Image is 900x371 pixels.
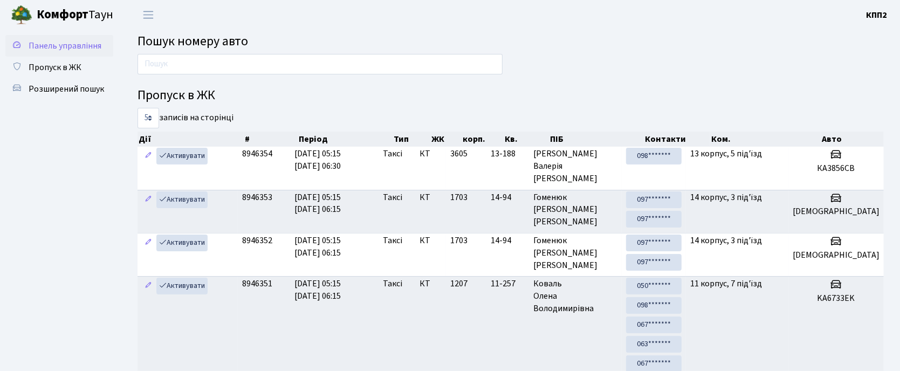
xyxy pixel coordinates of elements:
span: Таксі [383,235,402,247]
span: 13 корпус, 5 під'їзд [690,148,762,160]
span: 3605 [450,148,468,160]
th: Ком. [710,132,821,147]
span: КТ [420,278,442,290]
span: Панель управління [29,40,101,52]
th: Кв. [504,132,549,147]
a: Активувати [156,191,208,208]
span: [DATE] 05:15 [DATE] 06:30 [294,148,341,172]
select: записів на сторінці [138,108,159,128]
span: Таун [37,6,113,24]
th: Авто [821,132,884,147]
span: 8946353 [242,191,272,203]
th: # [244,132,298,147]
span: 11-257 [491,278,525,290]
span: Таксі [383,278,402,290]
span: КТ [420,148,442,160]
th: ПІБ [549,132,644,147]
span: 14 корпус, 3 під'їзд [690,235,762,246]
span: 8946352 [242,235,272,246]
a: Активувати [156,235,208,251]
span: КТ [420,191,442,204]
a: КПП2 [866,9,887,22]
span: [DATE] 05:15 [DATE] 06:15 [294,191,341,216]
span: 1703 [450,191,468,203]
span: 14-94 [491,191,525,204]
span: 14 корпус, 3 під'їзд [690,191,762,203]
a: Активувати [156,148,208,164]
span: 11 корпус, 7 під'їзд [690,278,762,290]
a: Панель управління [5,35,113,57]
span: Таксі [383,191,402,204]
h5: KA6733EK [793,293,880,304]
h5: [DEMOGRAPHIC_DATA] [793,250,880,260]
span: Таксі [383,148,402,160]
a: Редагувати [142,235,155,251]
a: Пропуск в ЖК [5,57,113,78]
span: [DATE] 05:15 [DATE] 06:15 [294,235,341,259]
h5: КА3856СВ [793,163,880,174]
span: Гоменюк [PERSON_NAME] [PERSON_NAME] [534,191,617,229]
label: записів на сторінці [138,108,233,128]
th: Тип [393,132,430,147]
span: Коваль Олена Володимирівна [534,278,617,315]
a: Активувати [156,278,208,294]
span: Гоменюк [PERSON_NAME] [PERSON_NAME] [534,235,617,272]
b: Комфорт [37,6,88,23]
span: 1207 [450,278,468,290]
th: Період [298,132,393,147]
th: Дії [138,132,244,147]
h5: [DEMOGRAPHIC_DATA] [793,207,880,217]
span: [DATE] 05:15 [DATE] 06:15 [294,278,341,302]
a: Редагувати [142,191,155,208]
span: 8946351 [242,278,272,290]
a: Редагувати [142,278,155,294]
span: [PERSON_NAME] Валерія [PERSON_NAME] [534,148,617,185]
span: КТ [420,235,442,247]
th: Контакти [644,132,710,147]
b: КПП2 [866,9,887,21]
button: Переключити навігацію [135,6,162,24]
span: Пошук номеру авто [138,32,248,51]
span: 14-94 [491,235,525,247]
span: 13-188 [491,148,525,160]
th: корп. [462,132,504,147]
a: Редагувати [142,148,155,164]
span: Розширений пошук [29,83,104,95]
span: Пропуск в ЖК [29,61,81,73]
h4: Пропуск в ЖК [138,88,884,104]
span: 8946354 [242,148,272,160]
img: logo.png [11,4,32,26]
a: Розширений пошук [5,78,113,100]
span: 1703 [450,235,468,246]
input: Пошук [138,54,503,74]
th: ЖК [430,132,462,147]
